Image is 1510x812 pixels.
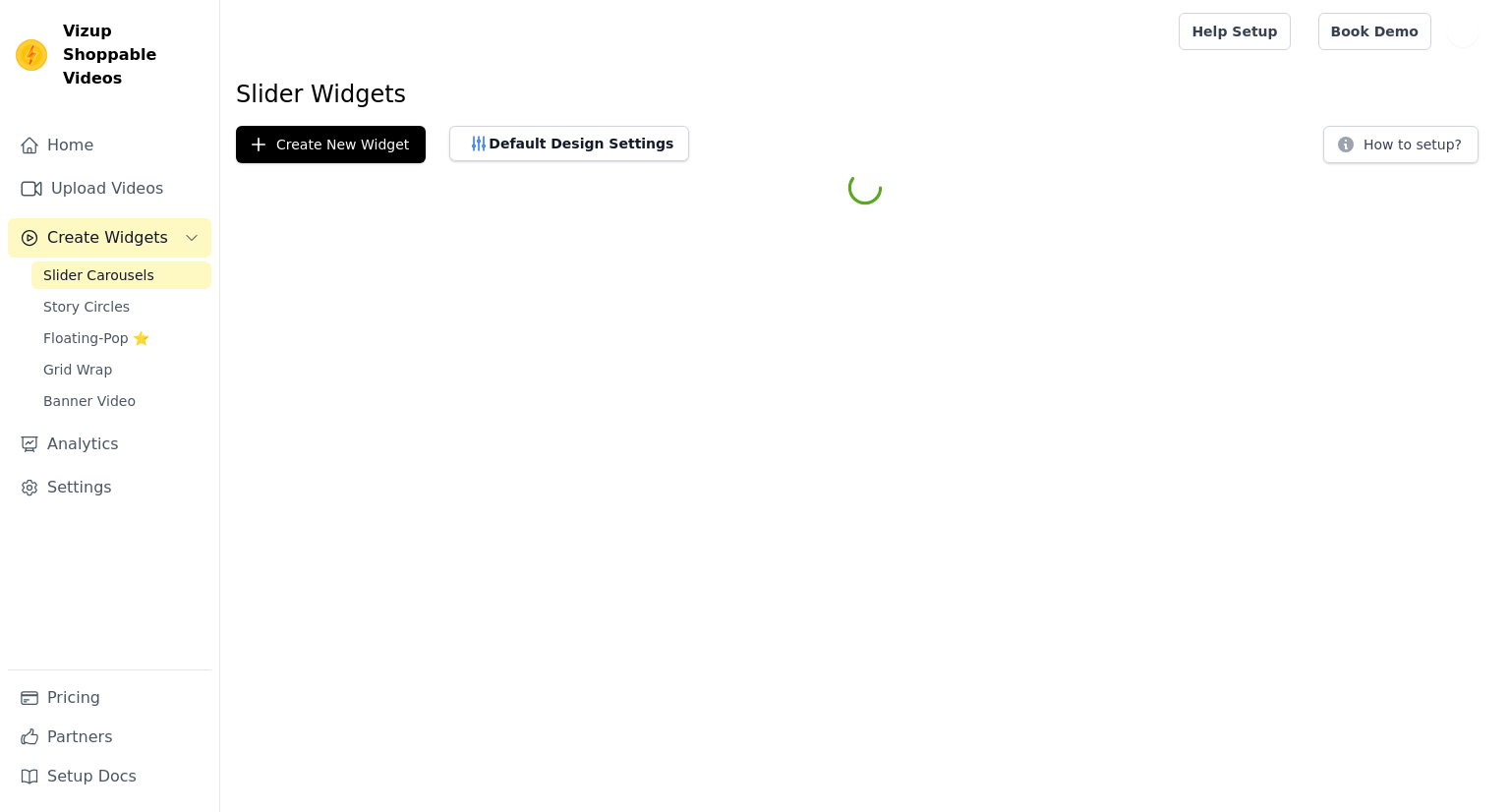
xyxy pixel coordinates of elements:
a: Floating-Pop ⭐ [31,324,211,352]
a: Pricing [8,678,211,718]
a: Upload Videos [8,169,211,208]
a: Book Demo [1318,13,1431,50]
a: Home [8,126,211,165]
a: Setup Docs [8,757,211,796]
a: Settings [8,468,211,507]
a: Help Setup [1179,13,1290,50]
button: Default Design Settings [449,126,689,161]
button: How to setup? [1323,126,1479,163]
h1: Slider Widgets [236,79,1494,110]
a: Story Circles [31,293,211,320]
span: Slider Carousels [43,265,154,285]
span: Story Circles [43,297,130,317]
span: Banner Video [43,391,136,411]
button: Create Widgets [8,218,211,258]
img: Vizup [16,39,47,71]
span: Create Widgets [47,226,168,250]
span: Grid Wrap [43,360,112,379]
a: Partners [8,718,211,757]
button: Create New Widget [236,126,426,163]
a: Banner Video [31,387,211,415]
a: Slider Carousels [31,261,211,289]
a: Analytics [8,425,211,464]
span: Floating-Pop ⭐ [43,328,149,348]
a: How to setup? [1323,140,1479,158]
span: Vizup Shoppable Videos [63,20,203,90]
a: Grid Wrap [31,356,211,383]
